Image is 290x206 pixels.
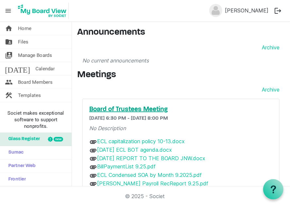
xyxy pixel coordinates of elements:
img: no-profile-picture.svg [209,4,222,17]
span: people [5,76,13,89]
h3: Meetings [77,70,285,81]
span: Frontier [5,173,26,186]
div: new [54,137,63,142]
a: ECL capitalization policy 10-13.docx [97,138,185,145]
a: © 2025 - Societ [125,193,165,199]
span: [DATE] [5,62,30,75]
span: Partner Web [5,160,36,173]
span: home [5,22,13,35]
a: [DATE] REPORT TO THE BOARD JNW.docx [97,155,205,162]
span: Societ makes exceptional software to support nonprofits. [3,110,69,129]
span: attachment [89,172,97,180]
span: attachment [89,180,97,188]
span: Sumac [5,146,24,159]
span: folder_shared [5,35,13,48]
span: construction [5,89,13,102]
span: Files [18,35,28,48]
span: Calendar [35,62,55,75]
p: No Description [89,124,273,132]
span: menu [2,5,14,17]
span: Glass Register [5,133,40,146]
a: Board of Trustees Meeting [89,106,273,113]
span: attachment [89,138,97,146]
span: Home [18,22,31,35]
a: Archive [259,86,280,94]
p: No current announcements [82,57,280,64]
span: attachment [89,146,97,154]
a: [DATE] ECL BOT agenda.docx [97,146,172,153]
img: My Board View Logo [16,3,69,19]
span: attachment [89,163,97,171]
h3: Announcements [77,27,285,38]
span: Templates [18,89,41,102]
span: Board Members [18,76,53,89]
span: switch_account [5,49,13,62]
a: ECL Condensed SOA by Month 9.2025.pdf [97,172,202,178]
h6: [DATE] 6:30 PM - [DATE] 8:00 PM [89,115,273,122]
span: Manage Boards [18,49,52,62]
a: [PERSON_NAME] [222,4,271,17]
button: logout [271,4,285,18]
a: BillPaymentList 9.25.pdf [97,163,156,170]
a: Archive [259,43,280,51]
span: attachment [89,155,97,163]
a: My Board View Logo [16,3,71,19]
a: [PERSON_NAME] Payroll RecReport 9.25.pdf [97,180,208,187]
